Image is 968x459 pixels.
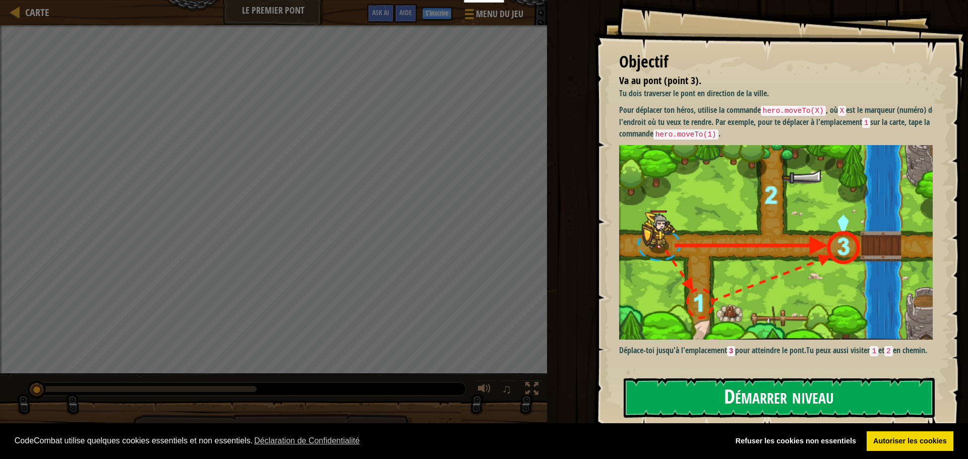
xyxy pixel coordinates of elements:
img: M7l1b [619,145,940,340]
code: 1 [870,346,878,356]
code: 2 [884,346,893,356]
a: deny cookies [729,431,863,451]
button: Ask AI [367,4,394,23]
p: Tu peux aussi visiter et en chemin. [619,345,940,357]
code: 3 [727,346,736,356]
span: CodeCombat utilise quelques cookies essentiels et non essentiels. [15,433,720,448]
li: Va au pont (point 3). [607,74,930,88]
span: Menu du jeu [476,8,523,21]
strong: Déplace-toi jusqu'à l'emplacement pour atteindre le pont. [619,345,807,356]
a: allow cookies [867,431,954,451]
button: Ajuster le volume [474,380,495,401]
span: Va au pont (point 3). [619,74,701,87]
code: X [838,106,846,116]
span: Ask AI [372,8,389,17]
code: 1 [862,118,871,128]
div: Objectif [619,50,933,74]
span: Carte [25,6,49,19]
span: Aide [399,8,412,17]
span: ♫ [502,381,512,397]
button: Démarrer niveau [624,378,935,418]
button: Menu du jeu [457,4,529,28]
a: learn more about cookies [253,433,361,448]
button: ♫ [500,380,517,401]
button: S'inscrire [422,8,452,20]
code: hero.moveTo(X) [761,106,826,116]
code: hero.moveTo(1) [653,129,718,140]
p: Pour déplacer ton héros, utilise la commande , où est le marqueur (numéro) de l'endroit où tu veu... [619,104,940,140]
button: Basculer en plein écran [522,380,542,401]
p: Tu dois traverser le pont en direction de la ville. [619,88,940,99]
a: Carte [20,6,49,19]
